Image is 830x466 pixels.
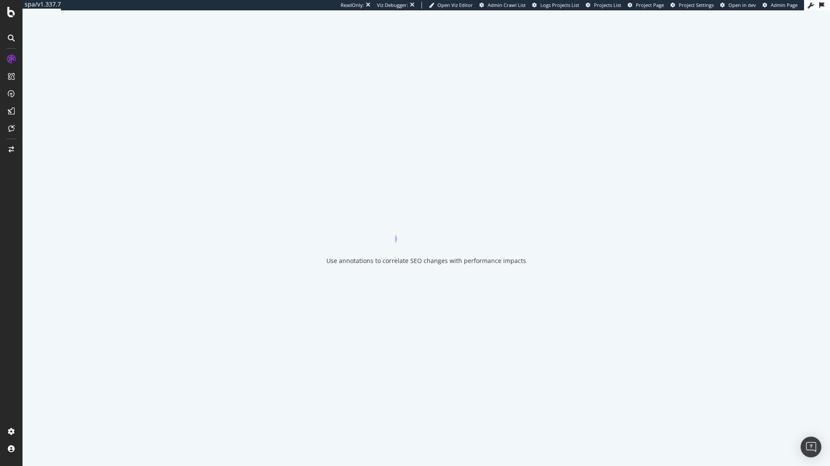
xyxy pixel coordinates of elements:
span: Admin Page [771,2,798,8]
div: animation [395,212,457,243]
div: Open Intercom Messenger [801,437,821,457]
div: ReadOnly: [341,2,364,9]
span: Admin Crawl List [488,2,526,8]
a: Logs Projects List [532,2,579,9]
div: Viz Debugger: [377,2,408,9]
span: Projects List [594,2,621,8]
a: Project Settings [670,2,714,9]
a: Open Viz Editor [429,2,473,9]
span: Open in dev [728,2,756,8]
a: Project Page [628,2,664,9]
a: Projects List [586,2,621,9]
span: Project Settings [679,2,714,8]
a: Admin Crawl List [479,2,526,9]
span: Open Viz Editor [437,2,473,8]
a: Admin Page [763,2,798,9]
span: Project Page [636,2,664,8]
a: Open in dev [720,2,756,9]
span: Logs Projects List [540,2,579,8]
div: Use annotations to correlate SEO changes with performance impacts [326,257,526,265]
